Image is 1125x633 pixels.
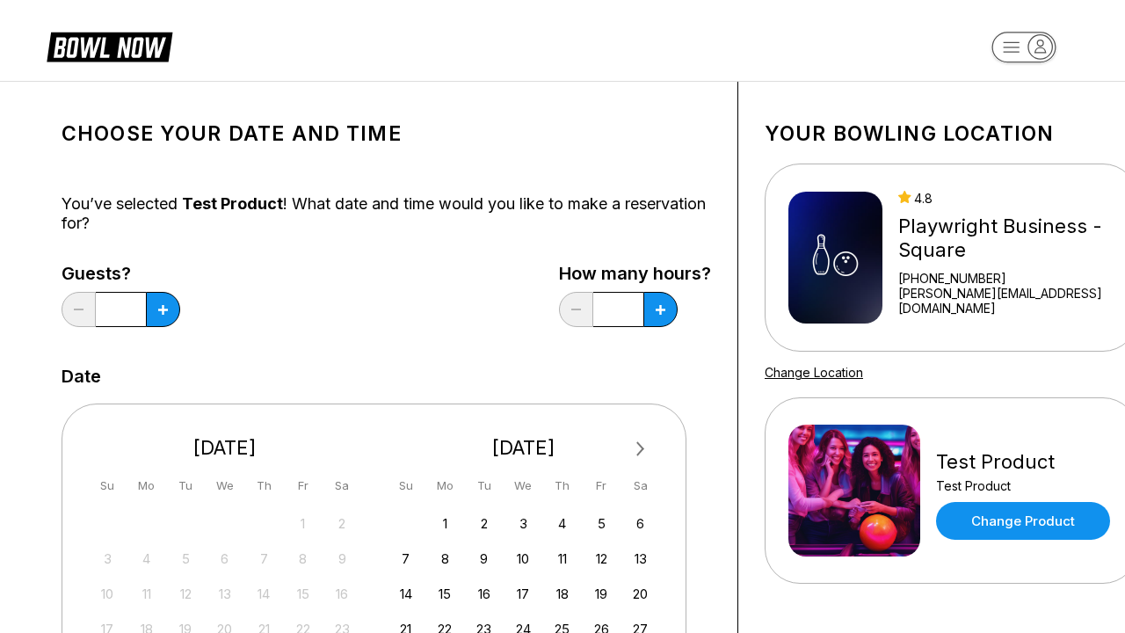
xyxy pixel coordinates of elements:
[936,502,1110,540] a: Change Product
[590,547,613,571] div: Choose Friday, September 12th, 2025
[252,582,276,606] div: Not available Thursday, August 14th, 2025
[472,474,496,498] div: Tu
[174,474,198,498] div: Tu
[394,474,417,498] div: Su
[291,547,315,571] div: Not available Friday, August 8th, 2025
[590,474,613,498] div: Fr
[174,582,198,606] div: Not available Tuesday, August 12th, 2025
[788,192,882,324] img: Playwright Business - Square
[394,547,417,571] div: Choose Sunday, September 7th, 2025
[291,582,315,606] div: Not available Friday, August 15th, 2025
[628,582,652,606] div: Choose Saturday, September 20th, 2025
[96,547,120,571] div: Not available Sunday, August 3rd, 2025
[898,286,1114,316] a: [PERSON_NAME][EMAIL_ADDRESS][DOMAIN_NAME]
[590,512,613,535] div: Choose Friday, September 5th, 2025
[330,474,354,498] div: Sa
[89,436,361,460] div: [DATE]
[512,474,535,498] div: We
[330,512,354,535] div: Not available Saturday, August 2nd, 2025
[472,512,496,535] div: Choose Tuesday, September 2nd, 2025
[898,271,1114,286] div: [PHONE_NUMBER]
[788,425,920,557] img: Test Product
[628,512,652,535] div: Choose Saturday, September 6th, 2025
[62,194,711,233] div: You’ve selected ! What date and time would you like to make a reservation for?
[96,582,120,606] div: Not available Sunday, August 10th, 2025
[252,547,276,571] div: Not available Thursday, August 7th, 2025
[628,547,652,571] div: Choose Saturday, September 13th, 2025
[330,582,354,606] div: Not available Saturday, August 16th, 2025
[433,547,457,571] div: Choose Monday, September 8th, 2025
[550,547,574,571] div: Choose Thursday, September 11th, 2025
[96,474,120,498] div: Su
[62,121,711,146] h1: Choose your Date and time
[898,191,1114,206] div: 4.8
[182,194,283,213] span: Test Product
[291,512,315,535] div: Not available Friday, August 1st, 2025
[174,547,198,571] div: Not available Tuesday, August 5th, 2025
[213,547,236,571] div: Not available Wednesday, August 6th, 2025
[936,478,1110,493] div: Test Product
[559,264,711,283] label: How many hours?
[134,474,158,498] div: Mo
[550,474,574,498] div: Th
[134,547,158,571] div: Not available Monday, August 4th, 2025
[62,367,101,386] label: Date
[62,264,180,283] label: Guests?
[213,474,236,498] div: We
[388,436,660,460] div: [DATE]
[433,512,457,535] div: Choose Monday, September 1st, 2025
[512,547,535,571] div: Choose Wednesday, September 10th, 2025
[394,582,417,606] div: Choose Sunday, September 14th, 2025
[550,582,574,606] div: Choose Thursday, September 18th, 2025
[512,512,535,535] div: Choose Wednesday, September 3rd, 2025
[252,474,276,498] div: Th
[433,474,457,498] div: Mo
[472,582,496,606] div: Choose Tuesday, September 16th, 2025
[898,215,1114,262] div: Playwright Business - Square
[936,450,1110,474] div: Test Product
[765,365,863,380] a: Change Location
[550,512,574,535] div: Choose Thursday, September 4th, 2025
[512,582,535,606] div: Choose Wednesday, September 17th, 2025
[627,435,655,463] button: Next Month
[213,582,236,606] div: Not available Wednesday, August 13th, 2025
[134,582,158,606] div: Not available Monday, August 11th, 2025
[628,474,652,498] div: Sa
[433,582,457,606] div: Choose Monday, September 15th, 2025
[291,474,315,498] div: Fr
[590,582,613,606] div: Choose Friday, September 19th, 2025
[472,547,496,571] div: Choose Tuesday, September 9th, 2025
[330,547,354,571] div: Not available Saturday, August 9th, 2025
